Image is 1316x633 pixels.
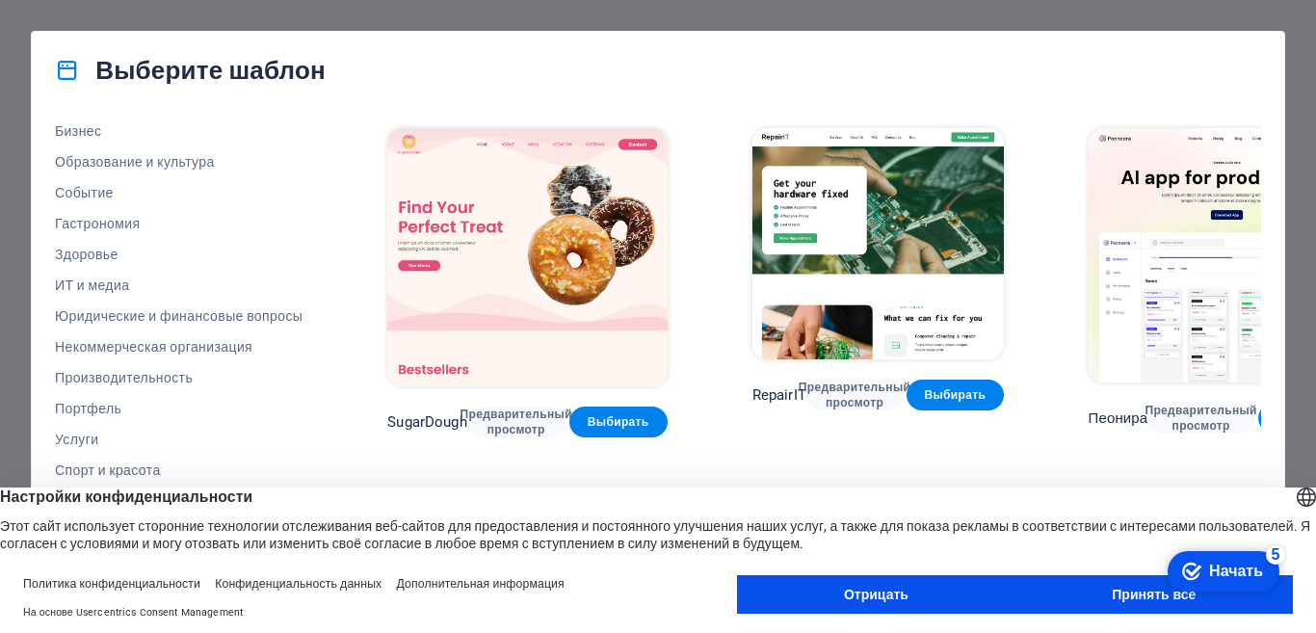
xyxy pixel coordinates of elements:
font: Юридические и финансовые вопросы [55,308,303,324]
button: Выбирать [907,380,1003,410]
font: Предварительный просмотр [1145,404,1256,433]
font: RepairIT [752,386,806,404]
font: Выбирать [588,415,649,429]
font: Портфель [55,401,121,416]
font: Бизнес [55,123,101,139]
button: Производительность [55,362,303,393]
button: Некоммерческая организация [55,331,303,362]
img: SugarDough [387,128,667,386]
font: Предварительный просмотр [460,408,571,436]
font: Гастрономия [55,216,141,231]
font: Выбирать [924,388,986,402]
button: Здоровье [55,239,303,270]
font: Предварительный просмотр [799,381,910,409]
font: SugarDough [387,413,466,431]
button: Предварительный просмотр [1147,403,1254,434]
font: Выберите шаблон [95,56,326,85]
button: Предварительный просмотр [806,380,903,410]
font: Пеонира [1089,409,1148,427]
font: Услуги [55,432,98,447]
button: Образование и культура [55,146,303,177]
button: Услуги [55,424,303,455]
font: ИТ и медиа [55,277,129,293]
font: Некоммерческая организация [55,339,252,355]
iframe: To enrich screen reader interactions, please activate Accessibility in Grammarly extension settings [1158,541,1287,599]
button: Портфель [55,393,303,424]
button: Гастрономия [55,208,303,239]
button: Торговля [55,486,303,516]
button: Юридические и финансовые вопросы [55,301,303,331]
button: Выбирать [569,407,668,437]
button: Событие [55,177,303,208]
button: ИТ и медиа [55,270,303,301]
font: Спорт и красота [55,462,161,478]
font: Образование и культура [55,154,215,170]
button: Бизнес [55,116,303,146]
font: Здоровье [55,247,118,262]
font: Производительность [55,370,193,385]
button: Спорт и красота [55,455,303,486]
button: Предварительный просмотр [467,407,566,437]
font: Событие [55,185,114,200]
img: RepairIT [752,128,1004,359]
